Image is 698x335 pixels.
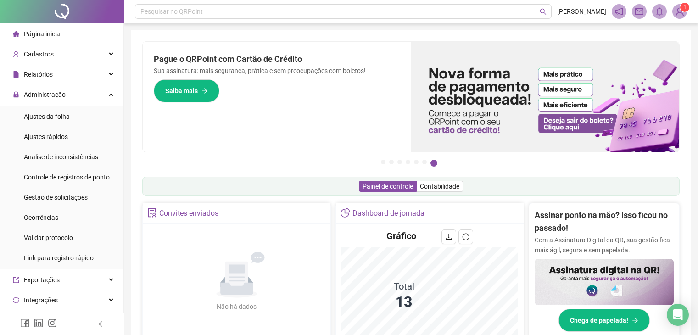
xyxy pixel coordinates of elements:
span: Análise de inconsistências [24,153,98,161]
span: Painel de controle [363,183,413,190]
span: pie-chart [341,208,350,218]
span: user-add [13,51,19,57]
div: Convites enviados [159,206,218,221]
span: Relatórios [24,71,53,78]
span: left [97,321,104,327]
img: banner%2F02c71560-61a6-44d4-94b9-c8ab97240462.png [535,259,674,305]
button: 6 [422,160,427,164]
button: Chega de papelada! [558,309,650,332]
div: Open Intercom Messenger [667,304,689,326]
button: Saiba mais [154,79,219,102]
span: search [540,8,547,15]
p: Sua assinatura: mais segurança, prática e sem preocupações com boletos! [154,66,400,76]
span: instagram [48,318,57,328]
button: 5 [414,160,419,164]
span: solution [147,208,157,218]
div: Não há dados [195,301,279,312]
button: 2 [389,160,394,164]
span: Página inicial [24,30,61,38]
span: Gestão de solicitações [24,194,88,201]
span: arrow-right [632,317,638,324]
span: Saiba mais [165,86,198,96]
span: Integrações [24,296,58,304]
div: Dashboard de jornada [352,206,424,221]
span: Validar protocolo [24,234,73,241]
span: notification [615,7,623,16]
span: lock [13,91,19,98]
button: 1 [381,160,385,164]
span: home [13,31,19,37]
span: Exportações [24,276,60,284]
span: Ajustes da folha [24,113,70,120]
span: Link para registro rápido [24,254,94,262]
span: Ocorrências [24,214,58,221]
button: 7 [430,160,437,167]
span: Controle de registros de ponto [24,173,110,181]
span: facebook [20,318,29,328]
span: download [445,233,452,240]
span: mail [635,7,643,16]
span: Cadastros [24,50,54,58]
p: Com a Assinatura Digital da QR, sua gestão fica mais ágil, segura e sem papelada. [535,235,674,255]
span: arrow-right [201,88,208,94]
button: 3 [397,160,402,164]
h2: Assinar ponto na mão? Isso ficou no passado! [535,209,674,235]
span: export [13,277,19,283]
span: file [13,71,19,78]
span: sync [13,297,19,303]
span: reload [462,233,469,240]
span: linkedin [34,318,43,328]
span: Ajustes rápidos [24,133,68,140]
span: Chega de papelada! [570,315,628,325]
span: bell [655,7,664,16]
span: 1 [683,4,687,11]
img: banner%2F096dab35-e1a4-4d07-87c2-cf089f3812bf.png [411,42,680,152]
button: 4 [406,160,410,164]
span: Administração [24,91,66,98]
h4: Gráfico [386,229,416,242]
span: Contabilidade [420,183,459,190]
sup: Atualize o seu contato no menu Meus Dados [680,3,689,12]
h2: Pague o QRPoint com Cartão de Crédito [154,53,400,66]
img: 93661 [673,5,687,18]
span: [PERSON_NAME] [557,6,606,17]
